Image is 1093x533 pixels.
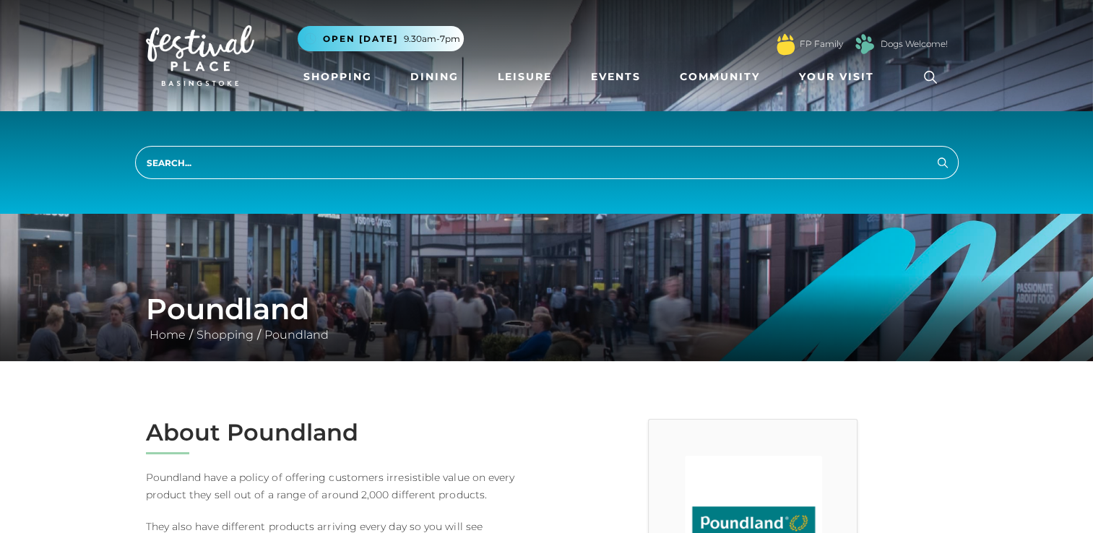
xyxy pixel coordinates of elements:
img: Festival Place Logo [146,25,254,86]
p: Poundland have a policy of offering customers irresistible value on every product they sell out o... [146,469,536,503]
a: Shopping [193,328,257,342]
a: Dining [405,64,465,90]
span: 9.30am-7pm [404,32,460,45]
a: Home [146,328,189,342]
h2: About Poundland [146,419,536,446]
h1: Poundland [146,292,948,326]
a: Your Visit [793,64,887,90]
a: Dogs Welcome! [881,38,948,51]
span: Your Visit [799,69,874,84]
a: Events [585,64,647,90]
a: Shopping [298,64,378,90]
a: FP Family [800,38,843,51]
input: Search... [135,146,959,179]
a: Leisure [492,64,558,90]
span: Open [DATE] [323,32,398,45]
div: / / [135,292,959,344]
button: Open [DATE] 9.30am-7pm [298,26,464,51]
a: Poundland [261,328,332,342]
a: Community [674,64,766,90]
